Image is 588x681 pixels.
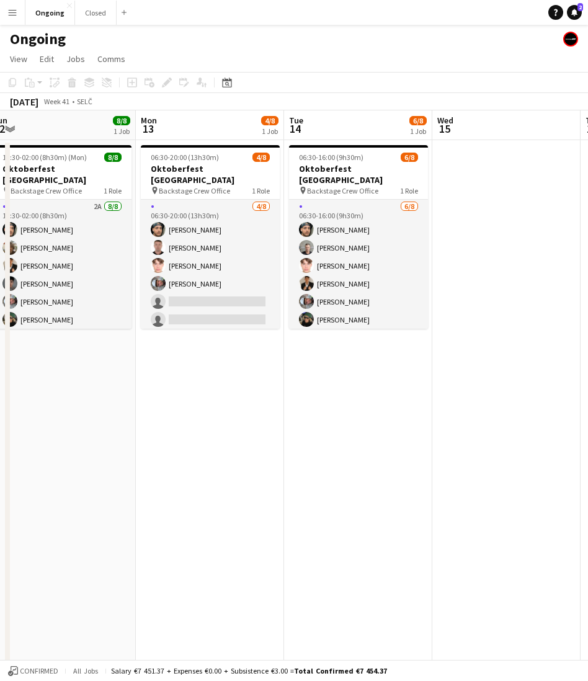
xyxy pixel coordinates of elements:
span: 1 Role [252,186,270,195]
div: 1 Job [410,127,426,136]
span: 1 Role [400,186,418,195]
span: 4/8 [261,116,278,125]
div: Salary €7 451.37 + Expenses €0.00 + Subsistence €3.00 = [111,666,387,675]
span: 15 [435,122,453,136]
span: 13 [139,122,157,136]
h3: Oktoberfest [GEOGRAPHIC_DATA] [141,163,280,185]
span: Backstage Crew Office [159,186,230,195]
span: 4/8 [252,153,270,162]
span: Mon [141,115,157,126]
span: Wed [437,115,453,126]
span: 14 [287,122,303,136]
h1: Ongoing [10,30,66,48]
span: Jobs [66,53,85,65]
span: 06:30-20:00 (13h30m) [151,153,219,162]
h3: Oktoberfest [GEOGRAPHIC_DATA] [289,163,428,185]
span: 1 Role [104,186,122,195]
span: 2 [577,3,583,11]
span: All jobs [71,666,100,675]
div: SELČ [77,97,92,106]
a: View [5,51,32,67]
app-card-role: 4/806:30-20:00 (13h30m)[PERSON_NAME][PERSON_NAME][PERSON_NAME][PERSON_NAME] [141,200,280,368]
span: 17:30-02:00 (8h30m) (Mon) [2,153,87,162]
span: 6/8 [409,116,427,125]
div: [DATE] [10,96,38,108]
span: Backstage Crew Office [11,186,82,195]
span: Week 41 [41,97,72,106]
span: View [10,53,27,65]
span: Edit [40,53,54,65]
app-user-avatar: Crew Manager [563,32,578,47]
a: Jobs [61,51,90,67]
button: Closed [75,1,117,25]
button: Confirmed [6,664,60,678]
span: 8/8 [113,116,130,125]
a: Edit [35,51,59,67]
div: 1 Job [262,127,278,136]
span: Comms [97,53,125,65]
span: 06:30-16:00 (9h30m) [299,153,363,162]
span: Tue [289,115,303,126]
button: Ongoing [25,1,75,25]
span: 6/8 [401,153,418,162]
span: Backstage Crew Office [307,186,378,195]
a: Comms [92,51,130,67]
a: 2 [567,5,582,20]
app-card-role: 6/806:30-16:00 (9h30m)[PERSON_NAME][PERSON_NAME][PERSON_NAME][PERSON_NAME][PERSON_NAME][PERSON_NAME] [289,200,428,368]
span: 8/8 [104,153,122,162]
app-job-card: 06:30-20:00 (13h30m)4/8Oktoberfest [GEOGRAPHIC_DATA] Backstage Crew Office1 Role4/806:30-20:00 (1... [141,145,280,329]
app-job-card: 06:30-16:00 (9h30m)6/8Oktoberfest [GEOGRAPHIC_DATA] Backstage Crew Office1 Role6/806:30-16:00 (9h... [289,145,428,329]
div: 1 Job [114,127,130,136]
span: Confirmed [20,667,58,675]
span: Total Confirmed €7 454.37 [294,666,387,675]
